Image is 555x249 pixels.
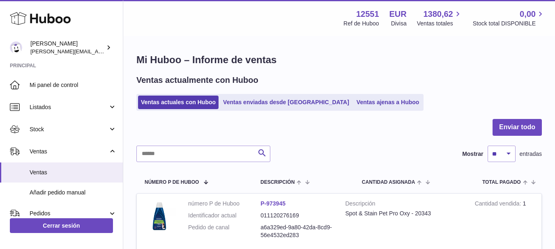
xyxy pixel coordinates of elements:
[220,96,352,109] a: Ventas enviadas desde [GEOGRAPHIC_DATA]
[520,150,542,158] span: entradas
[145,180,199,185] span: número P de Huboo
[356,9,379,20] strong: 12551
[482,180,521,185] span: Total pagado
[10,218,113,233] a: Cerrar sesión
[30,210,108,217] span: Pedidos
[30,103,108,111] span: Listados
[345,200,463,210] strong: Descripción
[30,169,117,176] span: Ventas
[10,41,22,54] img: gerardo.montoiro@cleverenterprise.es
[423,9,453,20] span: 1380,62
[260,212,333,219] dd: 011120276169
[345,210,463,217] div: Spot & Stain Pet Pro Oxy - 20343
[260,180,295,185] span: Descripción
[188,224,260,239] dt: Pedido de canal
[30,40,104,55] div: [PERSON_NAME]
[143,200,176,233] img: 1712143751.png
[417,9,463,27] a: 1380,62 Ventas totales
[188,200,260,208] dt: número P de Huboo
[188,212,260,219] dt: Identificador actual
[520,9,536,20] span: 0,00
[30,48,209,55] span: [PERSON_NAME][EMAIL_ADDRESS][PERSON_NAME][DOMAIN_NAME]
[30,81,117,89] span: Mi panel de control
[30,148,108,155] span: Ventas
[462,150,483,158] label: Mostrar
[473,9,545,27] a: 0,00 Stock total DISPONIBLE
[260,200,286,207] a: P-973945
[417,20,463,27] span: Ventas totales
[260,224,333,239] dd: a6a329ed-9a80-42da-8cd9-56e4532ed283
[343,20,379,27] div: Ref de Huboo
[136,53,542,66] h1: Mi Huboo – Informe de ventas
[354,96,422,109] a: Ventas ajenas a Huboo
[389,9,407,20] strong: EUR
[30,189,117,196] span: Añadir pedido manual
[30,126,108,133] span: Stock
[136,75,258,86] h2: Ventas actualmente con Huboo
[391,20,407,27] div: Divisa
[475,200,523,209] strong: Cantidad vendida
[362,180,415,185] span: Cantidad ASIGNADA
[473,20,545,27] span: Stock total DISPONIBLE
[138,96,219,109] a: Ventas actuales con Huboo
[493,119,542,136] button: Enviar todo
